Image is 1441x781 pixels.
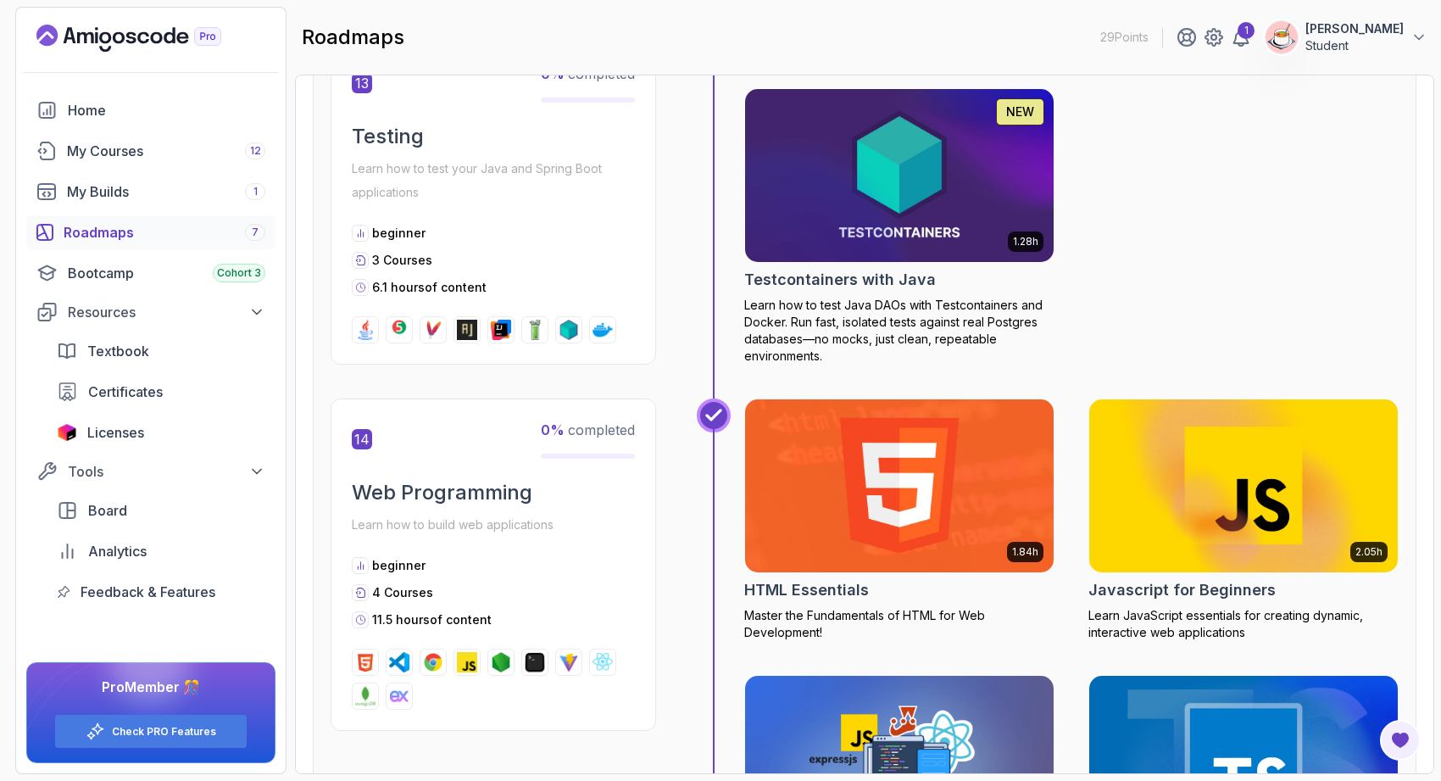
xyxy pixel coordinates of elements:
span: 13 [352,73,372,93]
p: beginner [372,225,426,242]
img: assertj logo [457,320,477,340]
a: analytics [47,534,275,568]
p: Learn JavaScript essentials for creating dynamic, interactive web applications [1088,607,1399,641]
img: tab_domain_overview_orange.svg [49,98,63,112]
img: maven logo [423,320,443,340]
div: Resources [68,302,265,322]
p: Master the Fundamentals of HTML for Web Development! [744,607,1054,641]
span: 12 [250,144,261,158]
div: Keywords by Traffic [190,100,280,111]
h2: Testcontainers with Java [744,268,936,292]
a: home [26,93,275,127]
p: Learn how to build web applications [352,513,635,537]
p: 2.05h [1355,545,1383,559]
span: 7 [252,226,259,239]
span: 1 [253,185,258,198]
button: Check PRO Features [54,714,248,749]
img: testcontainers logo [559,320,579,340]
a: bootcamp [26,256,275,290]
img: junit logo [389,320,409,340]
h2: HTML Essentials [744,578,869,602]
a: Testcontainers with Java card1.28hNEWTestcontainers with JavaLearn how to test Java DAOs with Tes... [744,88,1054,365]
img: vscode logo [389,652,409,672]
span: 0 % [541,65,565,82]
img: Testcontainers with Java card [745,89,1054,262]
h2: roadmaps [302,24,404,51]
a: licenses [47,416,275,449]
img: react logo [593,652,613,672]
img: mongodb logo [355,686,376,706]
img: terminal logo [525,652,545,672]
p: Student [1305,37,1404,54]
img: jetbrains icon [57,424,77,441]
a: feedback [47,575,275,609]
img: user profile image [1266,21,1298,53]
span: Licenses [87,422,144,443]
h2: Testing [352,123,635,150]
a: Check PRO Features [112,725,216,739]
img: vite logo [559,652,579,672]
div: Tools [68,461,265,482]
h2: Web Programming [352,479,635,506]
img: intellij logo [491,320,511,340]
div: Bootcamp [68,263,265,283]
span: Textbook [87,341,149,361]
button: Resources [26,297,275,327]
span: Board [88,500,127,521]
img: logo_orange.svg [27,27,41,41]
p: 1.28h [1013,235,1038,248]
span: completed [541,65,635,82]
p: [PERSON_NAME] [1305,20,1404,37]
span: Feedback & Features [81,582,215,602]
img: chrome logo [423,652,443,672]
img: HTML Essentials card [745,399,1054,572]
a: textbook [47,334,275,368]
a: courses [26,134,275,168]
button: Tools [26,456,275,487]
div: My Courses [67,141,265,161]
span: Certificates [88,382,163,402]
img: docker logo [593,320,613,340]
img: mockito logo [525,320,545,340]
h2: Javascript for Beginners [1088,578,1276,602]
span: Cohort 3 [217,266,261,280]
a: HTML Essentials card1.84hHTML EssentialsMaster the Fundamentals of HTML for Web Development! [744,399,1054,641]
p: 11.5 hours of content [372,611,492,628]
img: java logo [355,320,376,340]
div: Domain: [DOMAIN_NAME] [44,44,186,58]
img: html logo [355,652,376,672]
span: 4 Courses [372,585,433,600]
div: Domain Overview [68,100,152,111]
a: Landing page [36,25,260,52]
div: v 4.0.25 [47,27,83,41]
p: Learn how to test your Java and Spring Boot applications [352,157,635,204]
span: 3 Courses [372,253,432,267]
span: 14 [352,429,372,449]
div: Roadmaps [64,222,265,243]
p: 6.1 hours of content [372,279,487,296]
div: My Builds [67,181,265,202]
img: nodejs logo [491,652,511,672]
div: Home [68,100,265,120]
span: completed [541,421,635,438]
img: javascript logo [457,652,477,672]
p: NEW [1006,103,1034,120]
a: certificates [47,375,275,409]
p: beginner [372,557,426,574]
span: Analytics [88,541,147,561]
a: Javascript for Beginners card2.05hJavascript for BeginnersLearn JavaScript essentials for creatin... [1088,399,1399,641]
span: 0 % [541,421,565,438]
button: Open Feedback Button [1380,720,1421,761]
a: builds [26,175,275,209]
p: Learn how to test Java DAOs with Testcontainers and Docker. Run fast, isolated tests against real... [744,297,1054,365]
img: Javascript for Beginners card [1089,399,1398,572]
img: website_grey.svg [27,44,41,58]
img: exppressjs logo [389,686,409,706]
a: 1 [1231,27,1251,47]
a: roadmaps [26,215,275,249]
div: 1 [1238,22,1255,39]
p: 29 Points [1100,29,1149,46]
a: board [47,494,275,527]
button: user profile image[PERSON_NAME]Student [1265,20,1427,54]
p: 1.84h [1012,545,1038,559]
